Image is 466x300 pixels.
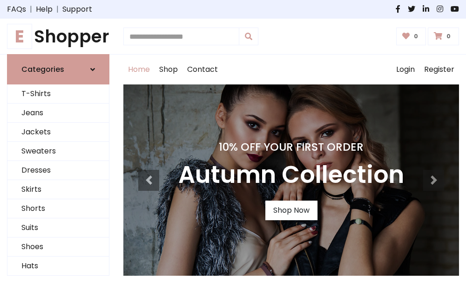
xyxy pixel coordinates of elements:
[7,161,109,180] a: Dresses
[7,237,109,257] a: Shoes
[7,199,109,218] a: Shorts
[123,55,155,84] a: Home
[7,54,109,84] a: Categories
[7,4,26,15] a: FAQs
[21,65,64,74] h6: Categories
[419,55,459,84] a: Register
[7,26,109,47] h1: Shopper
[444,32,453,41] span: 0
[178,140,404,153] h4: 10% Off Your First Order
[428,28,459,45] a: 0
[392,55,419,84] a: Login
[7,26,109,47] a: EShopper
[36,4,53,15] a: Help
[7,104,109,123] a: Jeans
[7,142,109,161] a: Sweaters
[265,201,317,220] a: Shop Now
[7,24,32,49] span: E
[182,55,223,84] a: Contact
[7,257,109,276] a: Hats
[7,84,109,104] a: T-Shirts
[53,4,62,15] span: |
[412,32,420,41] span: 0
[7,123,109,142] a: Jackets
[396,28,426,45] a: 0
[26,4,36,15] span: |
[7,180,109,199] a: Skirts
[62,4,92,15] a: Support
[155,55,182,84] a: Shop
[178,161,404,189] h3: Autumn Collection
[7,218,109,237] a: Suits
